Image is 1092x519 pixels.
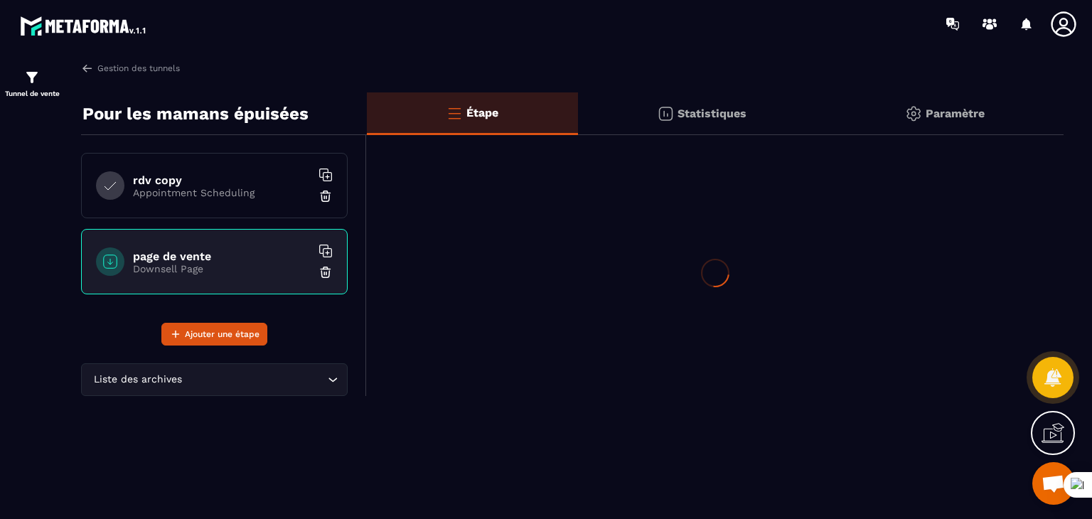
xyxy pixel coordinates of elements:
img: logo [20,13,148,38]
img: stats.20deebd0.svg [657,105,674,122]
img: setting-gr.5f69749f.svg [905,105,922,122]
h6: rdv copy [133,173,311,187]
img: formation [23,69,41,86]
a: Gestion des tunnels [81,62,180,75]
button: Ajouter une étape [161,323,267,346]
img: trash [318,265,333,279]
h6: page de vente [133,250,311,263]
img: bars-o.4a397970.svg [446,105,463,122]
p: Statistiques [678,107,746,120]
p: Tunnel de vente [4,90,60,97]
a: formationformationTunnel de vente [4,58,60,108]
p: Paramètre [926,107,985,120]
span: Ajouter une étape [185,327,259,341]
img: trash [318,189,333,203]
p: Appointment Scheduling [133,187,311,198]
input: Search for option [185,372,324,387]
div: Search for option [81,363,348,396]
span: Liste des archives [90,372,185,387]
p: Étape [466,106,498,119]
img: arrow [81,62,94,75]
p: Downsell Page [133,263,311,274]
a: Ouvrir le chat [1032,462,1075,505]
p: Pour les mamans épuisées [82,100,309,128]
